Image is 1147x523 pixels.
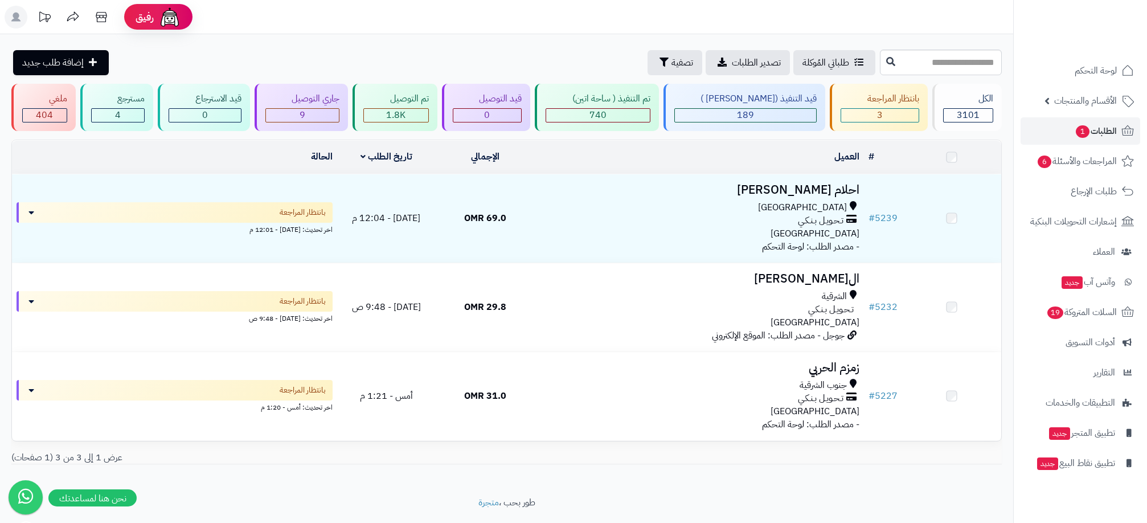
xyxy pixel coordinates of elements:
[1093,244,1115,260] span: العملاء
[732,56,781,70] span: تصدير الطلبات
[440,84,533,131] a: قيد التوصيل 0
[957,108,980,122] span: 3101
[1036,455,1115,471] span: تطبيق نقاط البيع
[22,92,67,105] div: ملغي
[1021,450,1140,477] a: تطبيق نقاط البيعجديد
[115,108,121,122] span: 4
[17,223,333,235] div: اخر تحديث: [DATE] - 12:01 م
[532,84,661,131] a: تم التنفيذ ( ساحة اتين) 740
[869,389,898,403] a: #5227
[841,92,919,105] div: بانتظار المراجعة
[484,108,490,122] span: 0
[1076,125,1089,138] span: 1
[453,92,522,105] div: قيد التوصيل
[1048,425,1115,441] span: تطبيق المتجر
[661,84,828,131] a: قيد التنفيذ ([PERSON_NAME] ) 189
[1066,334,1115,350] span: أدوات التسويق
[136,10,154,24] span: رفيق
[546,109,650,122] div: 740
[834,150,859,164] a: العميل
[869,300,898,314] a: #5232
[9,84,78,131] a: ملغي 404
[771,316,859,329] span: [GEOGRAPHIC_DATA]
[822,290,847,303] span: الشرقية
[1060,274,1115,290] span: وآتس آب
[802,56,849,70] span: طلباتي المُوكلة
[1021,238,1140,265] a: العملاء
[464,300,506,314] span: 29.8 OMR
[828,84,930,131] a: بانتظار المراجعة 3
[158,6,181,28] img: ai-face.png
[539,272,859,285] h3: ال[PERSON_NAME]
[1093,365,1115,381] span: التقارير
[539,361,859,374] h3: زمزم الحربي
[17,312,333,324] div: اخر تحديث: [DATE] - 9:48 ص
[478,496,499,509] a: متجرة
[266,109,339,122] div: 9
[1075,63,1117,79] span: لوحة التحكم
[363,92,429,105] div: تم التوصيل
[589,108,607,122] span: 740
[1021,117,1140,145] a: الطلبات1
[798,392,843,405] span: تـحـويـل بـنـكـي
[800,379,847,392] span: جنوب الشرقية
[1021,359,1140,386] a: التقارير
[841,109,919,122] div: 3
[471,150,499,164] a: الإجمالي
[771,227,859,240] span: [GEOGRAPHIC_DATA]
[648,50,702,75] button: تصفية
[280,207,326,218] span: بانتظار المراجعة
[1046,304,1117,320] span: السلات المتروكة
[78,84,156,131] a: مسترجع 4
[1021,178,1140,205] a: طلبات الإرجاع
[1049,427,1070,440] span: جديد
[13,50,109,75] a: إضافة طلب جديد
[352,211,420,225] span: [DATE] - 12:04 م
[793,50,875,75] a: طلباتي المُوكلة
[712,329,845,342] span: جوجل - مصدر الطلب: الموقع الإلكتروني
[737,108,754,122] span: 189
[36,108,53,122] span: 404
[1021,208,1140,235] a: إشعارات التحويلات البنكية
[771,404,859,418] span: [GEOGRAPHIC_DATA]
[1030,214,1117,230] span: إشعارات التحويلات البنكية
[202,108,208,122] span: 0
[1062,276,1083,289] span: جديد
[23,109,67,122] div: 404
[352,300,421,314] span: [DATE] - 9:48 ص
[91,92,145,105] div: مسترجع
[706,50,790,75] a: تصدير الطلبات
[798,214,843,227] span: تـحـويـل بـنـكـي
[1046,395,1115,411] span: التطبيقات والخدمات
[92,109,145,122] div: 4
[1038,156,1051,168] span: 6
[1047,307,1063,319] span: 19
[869,389,875,403] span: #
[1021,419,1140,447] a: تطبيق المتجرجديد
[464,389,506,403] span: 31.0 OMR
[1021,329,1140,356] a: أدوات التسويق
[671,56,693,70] span: تصفية
[311,150,333,164] a: الحالة
[169,92,241,105] div: قيد الاسترجاع
[453,109,522,122] div: 0
[869,211,875,225] span: #
[1021,57,1140,84] a: لوحة التحكم
[364,109,428,122] div: 1752
[1021,299,1140,326] a: السلات المتروكة19
[265,92,340,105] div: جاري التوصيل
[1021,389,1140,416] a: التطبيقات والخدمات
[930,84,1005,131] a: الكل3101
[546,92,650,105] div: تم التنفيذ ( ساحة اتين)
[869,300,875,314] span: #
[877,108,883,122] span: 3
[22,56,84,70] span: إضافة طلب جديد
[1021,268,1140,296] a: وآتس آبجديد
[1054,93,1117,109] span: الأقسام والمنتجات
[169,109,241,122] div: 0
[3,451,507,464] div: عرض 1 إلى 3 من 3 (1 صفحات)
[674,92,817,105] div: قيد التنفيذ ([PERSON_NAME] )
[361,150,412,164] a: تاريخ الطلب
[535,352,864,440] td: - مصدر الطلب: لوحة التحكم
[280,385,326,396] span: بانتظار المراجعة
